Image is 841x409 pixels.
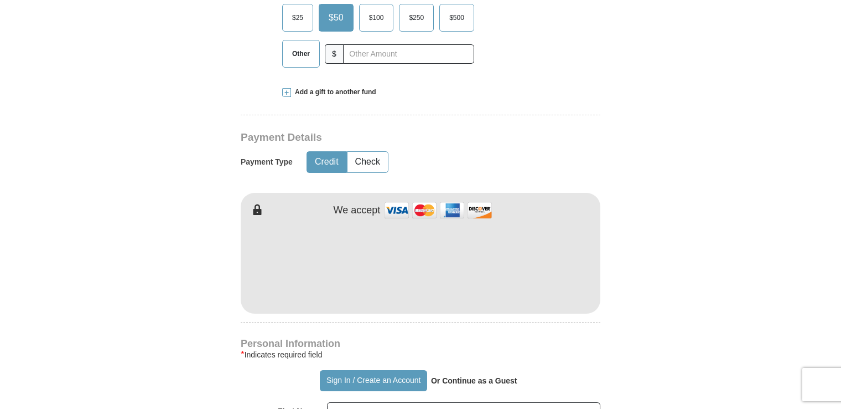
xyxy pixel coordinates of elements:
[325,44,344,64] span: $
[403,9,429,26] span: $250
[307,152,346,172] button: Credit
[347,152,388,172] button: Check
[241,157,293,167] h5: Payment Type
[241,339,600,348] h4: Personal Information
[334,204,381,217] h4: We accept
[291,88,376,97] span: Add a gift to another fund
[287,9,309,26] span: $25
[364,9,390,26] span: $100
[323,9,349,26] span: $50
[444,9,470,26] span: $500
[383,198,494,222] img: credit cards accepted
[241,348,600,361] div: Indicates required field
[241,131,523,144] h3: Payment Details
[343,44,474,64] input: Other Amount
[287,45,315,62] span: Other
[320,370,427,391] button: Sign In / Create an Account
[431,376,517,385] strong: Or Continue as a Guest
